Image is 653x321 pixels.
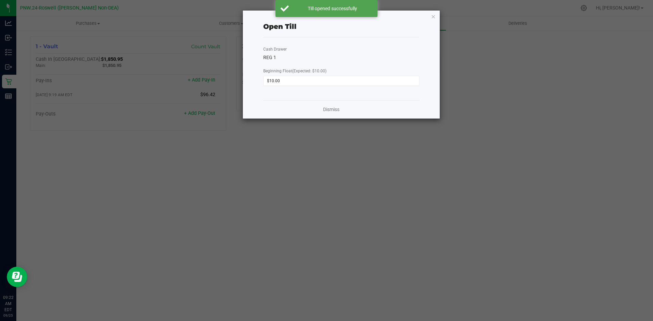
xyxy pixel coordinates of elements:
[263,69,326,73] span: Beginning Float
[263,21,297,32] div: Open Till
[323,106,339,113] a: Dismiss
[263,54,419,61] div: REG 1
[263,46,287,52] label: Cash Drawer
[7,267,27,287] iframe: Resource center
[292,5,372,12] div: Till opened successfully
[292,69,326,73] span: (Expected: $10.00)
